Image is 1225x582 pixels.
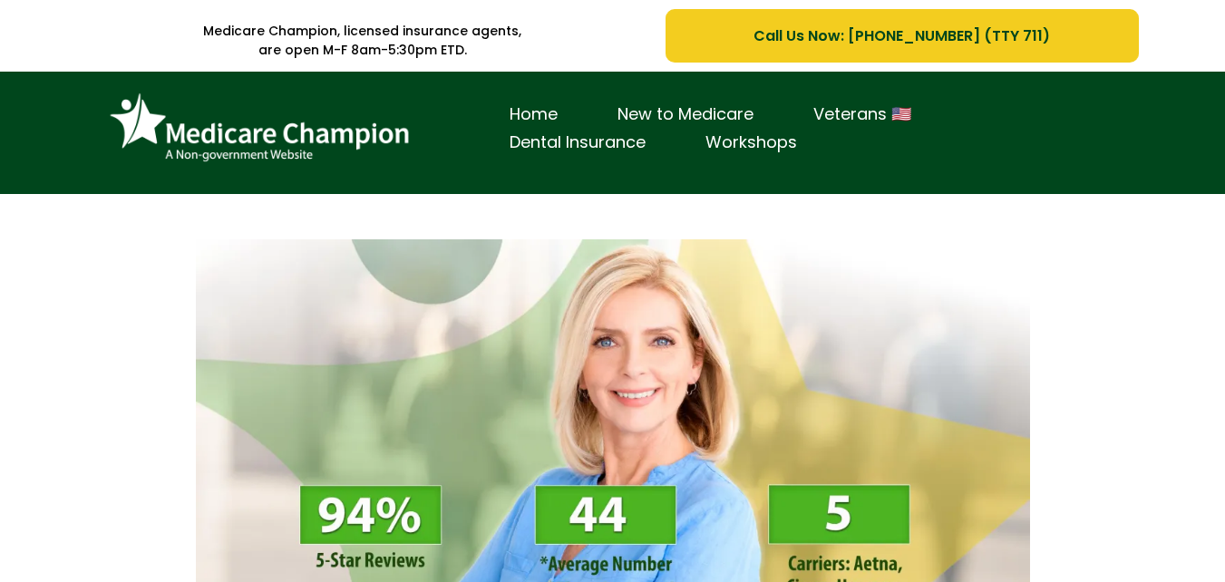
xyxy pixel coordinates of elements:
[666,9,1138,63] a: Call Us Now: 1-833-823-1990 (TTY 711)
[87,22,639,41] p: Medicare Champion, licensed insurance agents,
[480,129,676,157] a: Dental Insurance
[588,101,783,129] a: New to Medicare
[676,129,827,157] a: Workshops
[783,101,941,129] a: Veterans 🇺🇸
[480,101,588,129] a: Home
[87,41,639,60] p: are open M-F 8am-5:30pm ETD.
[753,24,1050,47] span: Call Us Now: [PHONE_NUMBER] (TTY 711)
[101,85,418,171] img: Brand Logo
